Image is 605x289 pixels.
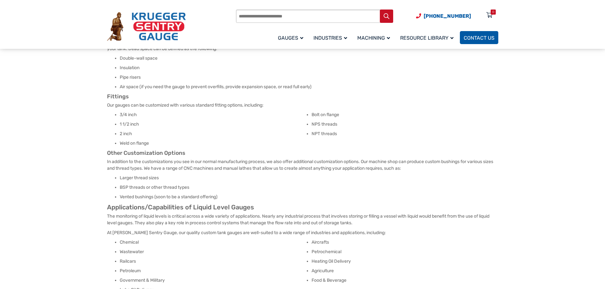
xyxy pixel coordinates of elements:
[107,150,498,157] h3: Other Customization Options
[312,121,498,128] li: NPS threads
[312,268,498,274] li: Agriculture
[120,121,306,128] li: 1 1/2 inch
[312,239,498,246] li: Aircrafts
[107,158,498,172] p: In addition to the customizations you see in our normal manufacturing process, we also offer addi...
[120,55,498,62] li: Double-wall space
[312,277,498,284] li: Food & Beverage
[424,13,471,19] span: [PHONE_NUMBER]
[120,112,306,118] li: 3/4 inch
[310,30,353,45] a: Industries
[492,10,494,15] div: 0
[278,35,303,41] span: Gauges
[107,93,498,100] h3: Fittings
[312,112,498,118] li: Bolt on flange
[107,102,498,108] p: Our gauges can be customized with various standard fitting options, including:
[120,131,306,137] li: 2 inch
[357,35,390,41] span: Machining
[400,35,454,41] span: Resource Library
[460,31,498,44] a: Contact Us
[120,249,306,255] li: Wastewater
[107,229,498,236] p: At [PERSON_NAME] Sentry Gauge, our quality custom tank gauges are well-suited to a wide range of ...
[353,30,396,45] a: Machining
[120,277,306,284] li: Government & Military
[120,140,306,147] li: Weld on flange
[107,203,498,211] h2: Applications/Capabilities of Liquid Level Gauges
[120,74,498,81] li: Pipe risers
[120,65,498,71] li: Insulation
[120,239,306,246] li: Chemical
[464,35,494,41] span: Contact Us
[120,258,306,265] li: Railcars
[312,249,498,255] li: Petrochemical
[312,258,498,265] li: Heating Oil Delivery
[312,131,498,137] li: NPT threads
[120,184,498,191] li: BSP threads or other thread types
[120,175,498,181] li: Larger thread sizes
[107,12,186,41] img: Krueger Sentry Gauge
[120,194,498,200] li: Vented bushings (soon to be a standard offering)
[120,268,306,274] li: Petroleum
[274,30,310,45] a: Gauges
[416,12,471,20] a: Phone Number (920) 434-8860
[396,30,460,45] a: Resource Library
[120,84,498,90] li: Air space (if you need the gauge to prevent overfills, provide expansion space, or read full early)
[313,35,347,41] span: Industries
[107,213,498,226] p: The monitoring of liquid levels is critical across a wide variety of applications. Nearly any ind...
